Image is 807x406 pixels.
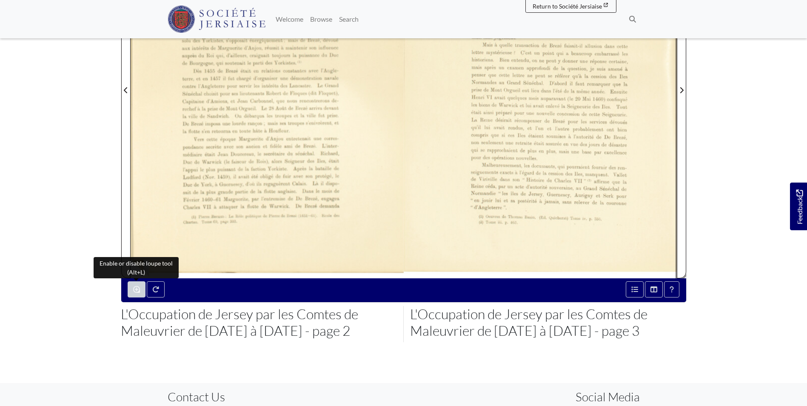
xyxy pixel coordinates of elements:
button: Rotate the book [147,281,165,297]
button: Open metadata window [626,281,644,297]
a: Search [336,11,362,28]
img: Société Jersiaise [168,6,266,33]
a: Société Jersiaise logo [168,3,266,35]
h3: Contact Us [168,390,397,404]
div: Enable or disable loupe tool (Alt+L) [94,257,179,278]
h2: L'Occupation de Jersey par les Comtes de Maleuvrier de [DATE] à [DATE] - page 3 [410,306,687,339]
a: Welcome [272,11,307,28]
a: Browse [307,11,336,28]
button: Enable or disable loupe tool (Alt+L) [128,281,145,297]
h2: L'Occupation de Jersey par les Comtes de Maleuvrier de [DATE] à [DATE] - page 2 [121,306,397,339]
a: Would you like to provide feedback? [790,183,807,230]
button: Thumbnails [645,281,663,297]
button: Help [664,281,679,297]
span: Return to Société Jersiaise [533,3,602,10]
h3: Social Media [576,390,640,404]
span: Feedback [794,190,804,224]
